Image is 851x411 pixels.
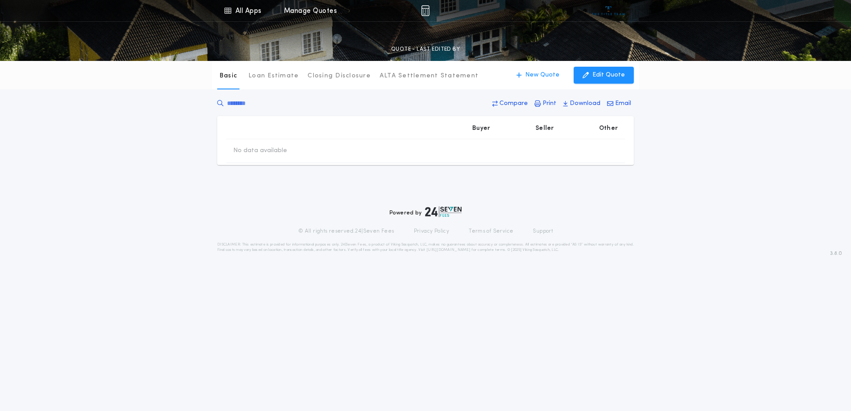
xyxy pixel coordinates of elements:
[414,228,450,235] a: Privacy Policy
[570,99,600,108] p: Download
[535,124,554,133] p: Seller
[543,99,556,108] p: Print
[391,45,460,54] p: QUOTE - LAST EDITED BY
[532,96,559,112] button: Print
[499,99,528,108] p: Compare
[599,124,618,133] p: Other
[560,96,603,112] button: Download
[421,5,430,16] img: img
[533,228,553,235] a: Support
[389,206,462,217] div: Powered by
[308,72,371,81] p: Closing Disclosure
[426,248,470,252] a: [URL][DOMAIN_NAME]
[604,96,634,112] button: Email
[226,139,294,162] td: No data available
[507,67,568,84] button: New Quote
[219,72,237,81] p: Basic
[298,228,394,235] p: © All rights reserved. 24|Seven Fees
[425,206,462,217] img: logo
[490,96,531,112] button: Compare
[472,124,490,133] p: Buyer
[574,67,634,84] button: Edit Quote
[615,99,631,108] p: Email
[525,71,559,80] p: New Quote
[830,250,842,258] span: 3.8.0
[592,6,625,15] img: vs-icon
[380,72,478,81] p: ALTA Settlement Statement
[469,228,513,235] a: Terms of Service
[248,72,299,81] p: Loan Estimate
[592,71,625,80] p: Edit Quote
[217,242,634,253] p: DISCLAIMER: This estimate is provided for informational purposes only. 24|Seven Fees, a product o...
